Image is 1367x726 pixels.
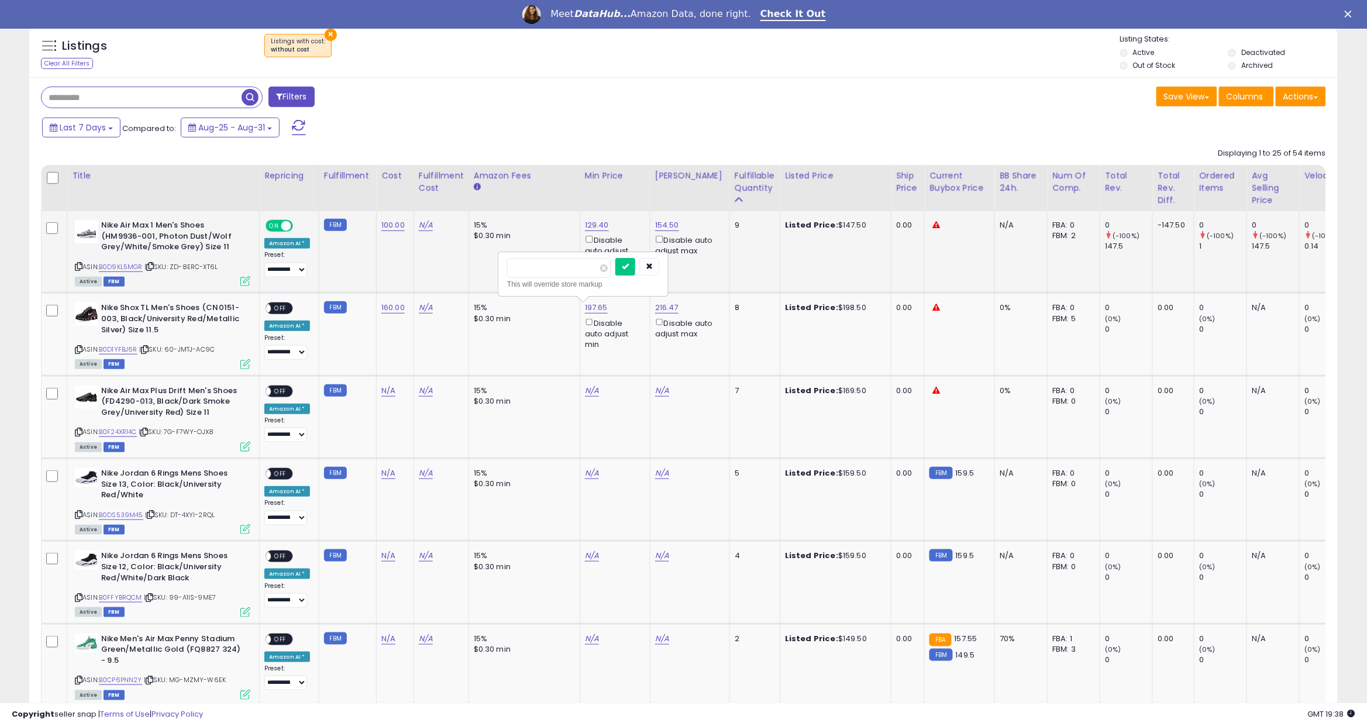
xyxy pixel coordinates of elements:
div: 0 [1304,572,1352,583]
div: Displaying 1 to 25 of 54 items [1218,148,1326,159]
a: 154.50 [655,219,679,231]
div: Ordered Items [1199,170,1242,194]
span: Listings with cost : [271,37,325,54]
span: 159.5 [956,467,975,479]
b: Listed Price: [785,633,838,644]
a: N/A [585,550,599,562]
button: Last 7 Days [42,118,120,137]
div: Avg Selling Price [1252,170,1294,207]
div: FBA: 0 [1052,302,1091,313]
div: 0 [1199,489,1247,500]
div: Close [1345,11,1356,18]
a: B0FFYBRQCM [99,593,142,603]
span: OFF [271,552,290,562]
small: FBM [929,649,952,661]
div: 0 [1199,220,1247,230]
div: Amazon AI * [264,321,310,331]
a: 160.00 [381,302,405,314]
small: FBM [324,549,347,562]
div: 0 [1105,220,1152,230]
div: ASIN: [75,550,250,615]
b: Nike Men's Air Max Penny Stadium Green/Metallic Gold (FQ8827 324) - 9.5 [101,634,243,669]
div: 0 [1105,386,1152,396]
span: All listings currently available for purchase on Amazon [75,359,102,369]
small: (-100%) [1113,231,1140,240]
div: FBM: 0 [1052,562,1091,572]
div: N/A [1000,550,1038,561]
span: | SKU: ZD-8ERC-XT6L [144,262,218,271]
img: 31pZDaP5lNL._SL40_.jpg [75,468,98,487]
small: (0%) [1199,314,1216,324]
div: 0 [1199,634,1247,644]
div: 0.00 [1158,634,1185,644]
span: | SKU: MG-MZMY-W6EK [144,675,226,684]
div: 0.00 [896,302,915,313]
b: Listed Price: [785,467,838,479]
button: Save View [1156,87,1217,106]
small: (0%) [1199,479,1216,488]
div: 0 [1105,634,1152,644]
small: FBM [324,467,347,479]
a: Check It Out [760,8,826,21]
span: Last 7 Days [60,122,106,133]
a: 216.47 [655,302,679,314]
div: 15% [474,550,571,561]
a: N/A [419,302,433,314]
small: FBM [324,301,347,314]
div: 0 [1199,468,1247,479]
b: Nike Air Max 1 Men's Shoes (HM9936-001, Photon Dust/Wolf Grey/White/Smoke Grey) Size 11 [101,220,243,256]
div: 0 [1304,634,1352,644]
b: Nike Jordan 6 Rings Mens Shoes Size 13, Color: Black/University Red/White [101,468,243,504]
div: Preset: [264,334,310,360]
small: FBM [929,467,952,479]
div: FBM: 2 [1052,230,1091,241]
div: 0 [1304,302,1352,313]
span: | SKU: 7G-F7WY-OJX8 [139,427,214,436]
div: Fulfillment [324,170,371,182]
div: 0 [1304,386,1352,396]
div: 0 [1304,324,1352,335]
a: N/A [655,550,669,562]
div: [PERSON_NAME] [655,170,725,182]
div: 0 [1199,550,1247,561]
span: OFF [271,469,290,479]
button: Columns [1219,87,1274,106]
div: 15% [474,302,571,313]
b: Listed Price: [785,385,838,396]
a: B0F24XR14C [99,427,137,437]
a: N/A [585,467,599,479]
div: $198.50 [785,302,882,313]
img: Profile image for Georgie [522,5,541,24]
div: 0 [1304,489,1352,500]
div: without cost [271,46,325,54]
h5: Listings [62,38,107,54]
div: 0 [1199,407,1247,417]
div: $169.50 [785,386,882,396]
div: Disable auto adjust min [585,233,641,267]
div: 70% [1000,634,1038,644]
label: Out of Stock [1133,60,1176,70]
div: FBA: 0 [1052,550,1091,561]
a: 129.40 [585,219,609,231]
div: 0 [1304,550,1352,561]
b: Listed Price: [785,219,838,230]
button: × [325,29,337,41]
label: Active [1133,47,1155,57]
div: 15% [474,634,571,644]
span: | SKU: 60-JMTJ-AC9C [139,345,215,354]
a: N/A [655,467,669,479]
span: 157.55 [955,633,977,644]
div: Preset: [264,417,310,443]
div: FBM: 0 [1052,479,1091,489]
a: 197.65 [585,302,608,314]
div: 0.00 [896,634,915,644]
div: 2 [735,634,771,644]
a: N/A [419,385,433,397]
div: N/A [1000,220,1038,230]
div: Preset: [264,499,310,525]
div: Preset: [264,582,310,608]
div: 1 [1199,241,1247,252]
div: 147.5 [1105,241,1152,252]
div: $149.50 [785,634,882,644]
div: 0 [1105,407,1152,417]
